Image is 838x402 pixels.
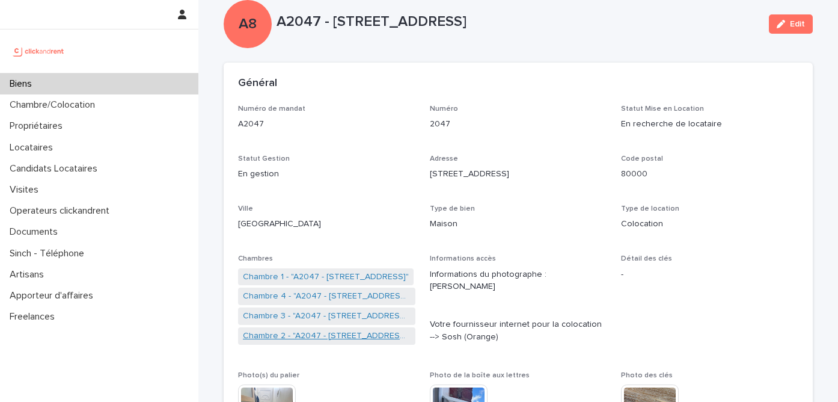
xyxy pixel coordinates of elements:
[238,155,290,162] span: Statut Gestion
[769,14,813,34] button: Edit
[430,205,475,212] span: Type de bien
[238,118,415,131] p: A2047
[243,310,411,323] a: Chambre 3 - "A2047 - [STREET_ADDRESS]"
[621,268,798,281] p: -
[5,311,64,323] p: Freelances
[238,372,299,379] span: Photo(s) du palier
[621,218,798,230] p: Colocation
[5,142,63,153] p: Locataires
[5,99,105,111] p: Chambre/Colocation
[238,205,253,212] span: Ville
[430,218,607,230] p: Maison
[430,105,458,113] span: Numéro
[277,13,759,31] p: A2047 - [STREET_ADDRESS]
[5,184,48,196] p: Visites
[243,330,411,342] a: Chambre 2 - "A2047 - [STREET_ADDRESS]"
[621,168,798,181] p: 80000
[5,290,103,301] p: Apporteur d'affaires
[5,269,54,280] p: Artisans
[5,163,107,175] p: Candidats Locataires
[238,255,273,262] span: Chambres
[10,39,68,63] img: UCB0brd3T0yccxBKYDjQ
[238,77,277,90] h2: Général
[430,372,530,379] span: Photo de la boîte aux lettres
[5,226,67,238] p: Documents
[5,78,41,90] p: Biens
[621,255,672,262] span: Détail des clés
[621,372,673,379] span: Photo des clés
[430,168,607,181] p: [STREET_ADDRESS]
[5,248,94,259] p: Sinch - Téléphone
[243,290,411,303] a: Chambre 4 - "A2047 - [STREET_ADDRESS]"
[238,168,415,181] p: En gestion
[5,205,119,217] p: Operateurs clickandrent
[621,118,798,131] p: En recherche de locataire
[430,118,607,131] p: 2047
[621,155,663,162] span: Code postal
[430,255,496,262] span: Informations accès
[243,271,409,283] a: Chambre 1 - "A2047 - [STREET_ADDRESS]"
[5,120,72,132] p: Propriétaires
[238,218,415,230] p: [GEOGRAPHIC_DATA]
[621,105,704,113] span: Statut Mise en Location
[430,155,458,162] span: Adresse
[621,205,679,212] span: Type de location
[430,268,607,344] p: Informations du photographe : [PERSON_NAME] Votre fournisseur internet pour la colocation --> Sos...
[790,20,805,28] span: Edit
[238,105,305,113] span: Numéro de mandat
